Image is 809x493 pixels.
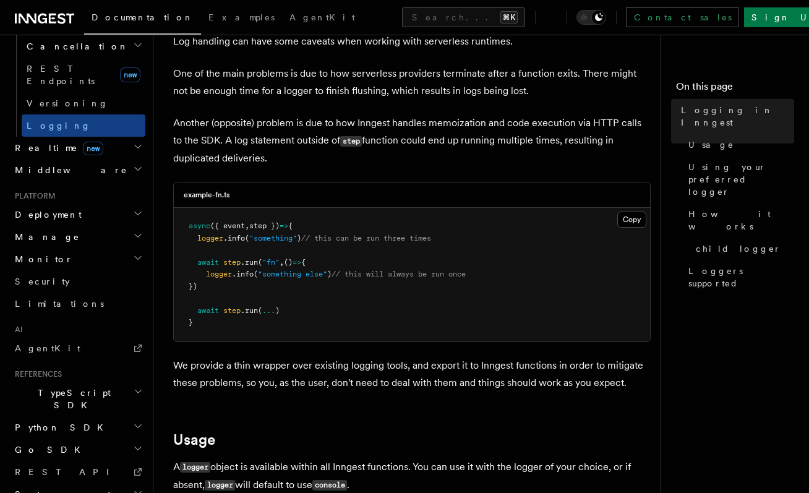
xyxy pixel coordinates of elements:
[327,270,332,278] span: )
[223,258,241,267] span: step
[280,221,288,230] span: =>
[27,98,108,108] span: Versioning
[688,161,794,198] span: Using your preferred logger
[10,231,80,243] span: Manage
[258,270,327,278] span: "something else"
[232,270,254,278] span: .info
[245,221,249,230] span: ,
[245,234,249,242] span: (
[617,212,646,228] button: Copy
[262,306,275,315] span: ...
[208,12,275,22] span: Examples
[10,337,145,359] a: AgentKit
[258,306,262,315] span: (
[22,35,145,58] button: Cancellation
[15,343,80,353] span: AgentKit
[27,64,95,86] span: REST Endpoints
[10,461,145,483] a: REST API
[22,92,145,114] a: Versioning
[15,277,70,286] span: Security
[189,282,197,291] span: })
[83,142,103,155] span: new
[173,65,651,100] p: One of the main problems is due to how serverless providers terminate after a function exits. The...
[10,387,134,411] span: TypeScript SDK
[288,221,293,230] span: {
[676,79,794,99] h4: On this page
[681,104,794,129] span: Logging in Inngest
[10,137,145,159] button: Realtimenew
[10,444,88,456] span: Go SDK
[249,221,280,230] span: step })
[683,134,794,156] a: Usage
[254,270,258,278] span: (
[173,431,215,448] a: Usage
[173,33,651,50] p: Log handling can have some caveats when working with serverless runtimes.
[676,99,794,134] a: Logging in Inngest
[301,234,431,242] span: // this can be run three times
[301,258,306,267] span: {
[173,114,651,167] p: Another (opposite) problem is due to how Inngest handles memoization and code execution via HTTP ...
[10,325,23,335] span: AI
[241,258,258,267] span: .run
[201,4,282,33] a: Examples
[15,467,120,477] span: REST API
[696,242,781,255] span: child logger
[10,439,145,461] button: Go SDK
[293,258,301,267] span: =>
[180,462,210,473] code: logger
[10,421,111,434] span: Python SDK
[206,270,232,278] span: logger
[223,306,241,315] span: step
[223,234,245,242] span: .info
[10,159,145,181] button: Middleware
[249,234,297,242] span: "something"
[189,221,210,230] span: async
[22,114,145,137] a: Logging
[92,12,194,22] span: Documentation
[189,318,193,327] span: }
[205,480,235,491] code: logger
[282,4,362,33] a: AgentKit
[120,67,140,82] span: new
[10,142,103,154] span: Realtime
[284,258,293,267] span: ()
[258,258,262,267] span: (
[683,203,794,238] a: How it works
[184,190,230,200] h3: example-fn.ts
[10,164,127,176] span: Middleware
[297,234,301,242] span: )
[500,11,518,24] kbd: ⌘K
[402,7,525,27] button: Search...⌘K
[576,10,606,25] button: Toggle dark mode
[10,382,145,416] button: TypeScript SDK
[312,480,347,491] code: console
[10,293,145,315] a: Limitations
[10,226,145,248] button: Manage
[22,40,129,53] span: Cancellation
[340,136,362,147] code: step
[332,270,466,278] span: // this will always be run once
[210,221,245,230] span: ({ event
[10,369,62,379] span: References
[15,299,104,309] span: Limitations
[289,12,355,22] span: AgentKit
[280,258,284,267] span: ,
[275,306,280,315] span: )
[683,156,794,203] a: Using your preferred logger
[262,258,280,267] span: "fn"
[10,253,73,265] span: Monitor
[10,248,145,270] button: Monitor
[688,139,734,151] span: Usage
[626,7,739,27] a: Contact sales
[173,357,651,392] p: We provide a thin wrapper over existing logging tools, and export it to Inngest functions in orde...
[27,121,91,131] span: Logging
[10,208,82,221] span: Deployment
[688,265,794,289] span: Loggers supported
[10,270,145,293] a: Security
[22,58,145,92] a: REST Endpointsnew
[683,260,794,294] a: Loggers supported
[691,238,794,260] a: child logger
[10,204,145,226] button: Deployment
[10,416,145,439] button: Python SDK
[197,258,219,267] span: await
